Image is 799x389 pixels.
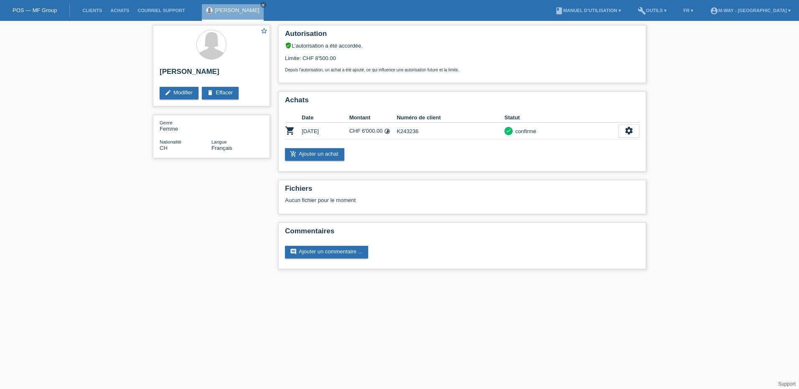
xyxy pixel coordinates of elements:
[710,7,718,15] i: account_circle
[160,139,181,144] span: Nationalité
[397,123,504,140] td: K243236
[211,139,227,144] span: Langue
[13,7,57,13] a: POS — MF Group
[302,123,349,140] td: [DATE]
[260,27,268,36] a: star_border
[285,96,639,109] h2: Achats
[290,151,297,157] i: add_shopping_cart
[160,68,263,80] h2: [PERSON_NAME]
[133,8,189,13] a: Courriel Support
[202,87,239,99] a: deleteEffacer
[285,42,292,49] i: verified_user
[285,227,639,240] h2: Commentaires
[290,248,297,255] i: comment
[211,145,232,151] span: Français
[302,113,349,123] th: Date
[551,8,625,13] a: bookManuel d’utilisation ▾
[78,8,106,13] a: Clients
[778,381,796,387] a: Support
[160,119,211,132] div: Femme
[634,8,671,13] a: buildOutils ▾
[285,246,368,258] a: commentAjouter un commentaire ...
[260,2,266,8] a: close
[285,42,639,49] div: L’autorisation a été accordée.
[624,126,634,135] i: settings
[160,87,198,99] a: editModifier
[706,8,795,13] a: account_circlem-way - [GEOGRAPHIC_DATA] ▾
[555,7,563,15] i: book
[215,7,260,13] a: [PERSON_NAME]
[261,3,265,7] i: close
[285,148,344,161] a: add_shopping_cartAjouter un achat
[506,128,511,134] i: check
[285,197,540,203] div: Aucun fichier pour le moment
[285,68,639,72] p: Depuis l’autorisation, un achat a été ajouté, ce qui influence une autorisation future et la limite.
[285,30,639,42] h2: Autorisation
[349,123,397,140] td: CHF 6'000.00
[285,184,639,197] h2: Fichiers
[285,126,295,136] i: POSP00026832
[207,89,214,96] i: delete
[513,127,536,136] div: confirmé
[638,7,646,15] i: build
[165,89,171,96] i: edit
[384,128,390,134] i: Taux fixes (24 versements)
[106,8,133,13] a: Achats
[679,8,697,13] a: FR ▾
[397,113,504,123] th: Numéro de client
[504,113,618,123] th: Statut
[285,49,639,72] div: Limite: CHF 8'500.00
[160,145,168,151] span: Suisse
[349,113,397,123] th: Montant
[160,120,173,125] span: Genre
[260,27,268,35] i: star_border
